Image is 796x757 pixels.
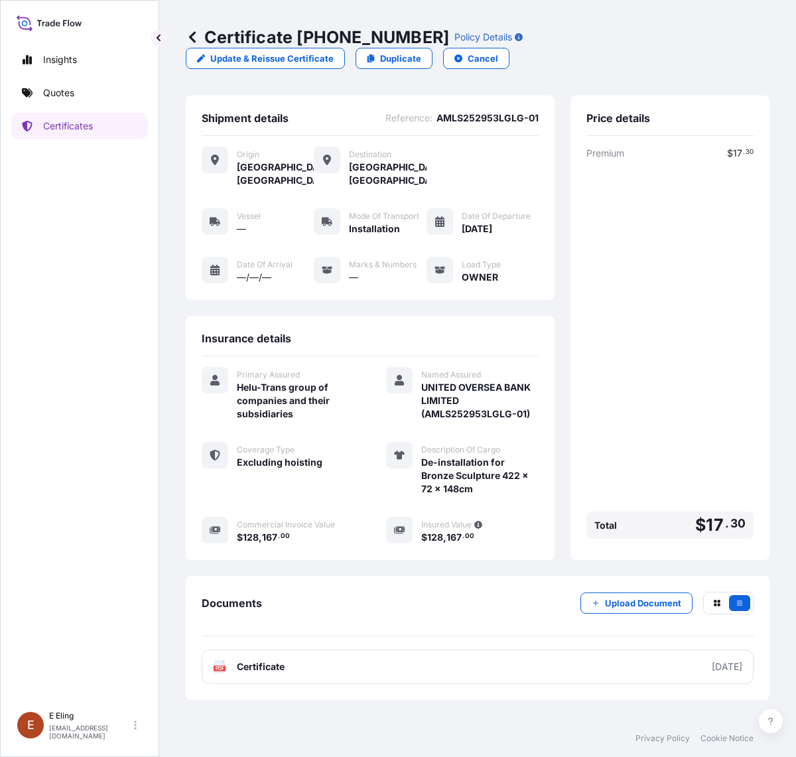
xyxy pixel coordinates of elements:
span: Origin [237,149,259,160]
span: 00 [465,534,474,539]
span: $ [237,533,243,542]
span: 128 [243,533,259,542]
span: Installation [349,222,400,236]
span: 167 [446,533,462,542]
span: Documents [202,596,262,610]
span: Excluding hoisting [237,456,322,469]
p: Duplicate [380,52,421,65]
a: Insights [11,46,148,73]
span: , [259,533,262,542]
a: Privacy Policy [635,733,690,744]
span: Premium [586,147,624,160]
p: Update & Reissue Certificate [210,52,334,65]
p: Policy Details [454,31,512,44]
span: $ [695,517,706,533]
a: Certificates [11,113,148,139]
span: — [349,271,358,284]
span: Certificate [237,660,285,673]
span: 30 [730,519,746,527]
span: [DATE] [462,222,492,236]
span: —/—/— [237,271,271,284]
span: . [462,534,464,539]
button: Upload Document [580,592,693,614]
span: De-installation for Bronze Sculpture 422 x 72 x 148cm [421,456,539,496]
span: Destination [349,149,391,160]
p: Insights [43,53,77,66]
a: Update & Reissue Certificate [186,48,345,69]
span: Marks & Numbers [349,259,417,270]
span: UNITED OVERSEA BANK LIMITED (AMLS252953LGLG-01) [421,381,539,421]
span: 00 [281,534,290,539]
p: Quotes [43,86,74,100]
a: PDFCertificate[DATE] [202,650,754,684]
span: Total [594,519,617,532]
span: Price details [586,111,650,125]
span: , [443,533,446,542]
span: Shipment details [202,111,289,125]
p: E Eling [49,711,131,721]
span: Reference : [385,111,432,125]
span: Mode of Transport [349,211,419,222]
span: — [237,222,246,236]
span: 128 [427,533,443,542]
span: Insurance details [202,332,291,345]
a: Quotes [11,80,148,106]
span: Primary Assured [237,370,300,380]
span: 17 [733,149,742,158]
span: Date of Arrival [237,259,293,270]
span: $ [727,149,733,158]
a: Duplicate [356,48,432,69]
span: Description Of Cargo [421,445,500,455]
span: E [27,719,34,732]
span: OWNER [462,271,498,284]
p: Certificate [PHONE_NUMBER] [186,27,449,48]
p: [EMAIL_ADDRESS][DOMAIN_NAME] [49,724,131,740]
span: 30 [746,150,754,155]
span: 167 [262,533,277,542]
span: . [278,534,280,539]
a: Cookie Notice [700,733,754,744]
span: . [725,519,729,527]
div: [DATE] [712,660,742,673]
text: PDF [216,666,224,671]
span: [GEOGRAPHIC_DATA], [GEOGRAPHIC_DATA] [349,161,426,187]
button: Cancel [443,48,509,69]
span: . [743,150,745,155]
span: Commercial Invoice Value [237,519,335,530]
span: Date of Departure [462,211,531,222]
p: Certificates [43,119,93,133]
p: Cancel [468,52,498,65]
span: Coverage Type [237,445,295,455]
span: 17 [706,517,723,533]
span: $ [421,533,427,542]
span: Vessel [237,211,261,222]
span: [GEOGRAPHIC_DATA], [GEOGRAPHIC_DATA] [237,161,314,187]
span: Helu-Trans group of companies and their subsidiaries [237,381,354,421]
span: Insured Value [421,519,472,530]
span: Named Assured [421,370,481,380]
p: Upload Document [605,596,681,610]
span: AMLS252953LGLG-01 [436,111,539,125]
span: Load Type [462,259,501,270]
